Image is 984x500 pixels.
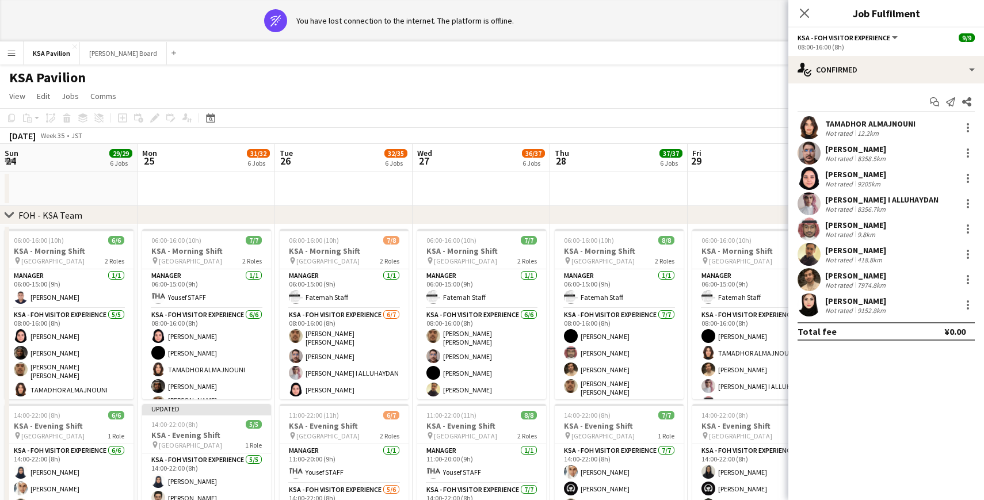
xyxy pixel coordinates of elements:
span: 7/7 [521,236,537,245]
span: 2 Roles [242,257,262,265]
app-card-role: Manager1/106:00-15:00 (9h)Fatemah Staff [692,269,821,308]
span: 29 [691,154,701,167]
span: [GEOGRAPHIC_DATA] [159,441,222,449]
span: [GEOGRAPHIC_DATA] [296,257,360,265]
span: 7/7 [246,236,262,245]
button: [PERSON_NAME] Board [80,42,167,64]
div: [DATE] [9,130,36,142]
button: KSA - FOH Visitor Experience [798,33,899,42]
span: KSA - FOH Visitor Experience [798,33,890,42]
app-card-role: KSA - FOH Visitor Experience6/608:00-16:00 (8h)[PERSON_NAME] [PERSON_NAME][PERSON_NAME][PERSON_NA... [417,308,546,434]
span: Comms [90,91,116,101]
div: 6 Jobs [660,159,682,167]
div: 8358.5km [855,154,888,163]
app-job-card: 06:00-16:00 (10h)7/7KSA - Morning Shift [GEOGRAPHIC_DATA]2 RolesManager1/106:00-15:00 (9h)Fatemah... [417,229,546,399]
span: 06:00-16:00 (10h) [14,236,64,245]
div: 06:00-16:00 (10h)6/6KSA - Morning Shift [GEOGRAPHIC_DATA]2 RolesManager1/106:00-15:00 (9h)[PERSON... [5,229,134,399]
span: Fri [692,148,701,158]
span: [GEOGRAPHIC_DATA] [296,432,360,440]
span: Mon [142,148,157,158]
span: 2 Roles [380,257,399,265]
span: [GEOGRAPHIC_DATA] [434,257,497,265]
span: 28 [553,154,569,167]
div: 9205km [855,180,883,188]
span: [GEOGRAPHIC_DATA] [434,432,497,440]
div: [PERSON_NAME] [825,270,888,281]
span: 32/35 [384,149,407,158]
div: FOH - KSA Team [18,209,82,221]
div: [PERSON_NAME] [825,296,888,306]
span: 6/7 [383,411,399,419]
span: 1 Role [245,441,262,449]
h3: KSA - Morning Shift [280,246,409,256]
span: [GEOGRAPHIC_DATA] [21,257,85,265]
span: [GEOGRAPHIC_DATA] [571,432,635,440]
span: 2 Roles [517,432,537,440]
span: 2 Roles [655,257,674,265]
span: 06:00-16:00 (10h) [701,236,752,245]
span: 24 [3,154,18,167]
app-job-card: 06:00-16:00 (10h)7/7KSA - Morning Shift [GEOGRAPHIC_DATA]2 RolesManager1/106:00-15:00 (9h)Yousef ... [142,229,271,399]
span: 06:00-16:00 (10h) [151,236,201,245]
h3: KSA - Evening Shift [692,421,821,431]
div: Not rated [825,230,855,239]
a: Comms [86,89,121,104]
div: Not rated [825,180,855,188]
h3: KSA - Morning Shift [417,246,546,256]
span: Jobs [62,91,79,101]
div: Confirmed [788,56,984,83]
span: 5/5 [246,420,262,429]
div: [PERSON_NAME] [825,144,888,154]
span: 26 [278,154,293,167]
div: 9.8km [855,230,878,239]
span: 6/6 [108,411,124,419]
span: 14:00-22:00 (8h) [14,411,60,419]
span: Edit [37,91,50,101]
span: 2 Roles [517,257,537,265]
app-card-role: Manager1/106:00-15:00 (9h)Fatemah Staff [555,269,684,308]
h3: KSA - Morning Shift [142,246,271,256]
span: 8/8 [658,236,674,245]
span: 11:00-22:00 (11h) [426,411,476,419]
span: 7/7 [658,411,674,419]
div: 7974.8km [855,281,888,289]
span: 31/32 [247,149,270,158]
div: TAMADHOR ALMAJNOUNI [825,119,916,129]
div: 6 Jobs [385,159,407,167]
span: 1 Role [108,432,124,440]
app-card-role: KSA - FOH Visitor Experience7/708:00-16:00 (8h)[PERSON_NAME]TAMADHOR ALMAJNOUNI[PERSON_NAME][PERS... [692,308,821,448]
span: 1 Role [658,432,674,440]
button: KSA Pavilion [24,42,80,64]
app-card-role: Manager1/106:00-15:00 (9h)Yousef STAFF [142,269,271,308]
span: 14:00-22:00 (8h) [151,420,198,429]
span: 9/9 [959,33,975,42]
app-job-card: 06:00-16:00 (10h)7/8KSA - Morning Shift [GEOGRAPHIC_DATA]2 RolesManager1/106:00-15:00 (9h)Fatemah... [280,229,409,399]
h1: KSA Pavilion [9,69,86,86]
span: 7/8 [383,236,399,245]
h3: KSA - Morning Shift [692,246,821,256]
span: Thu [555,148,569,158]
app-card-role: Manager1/106:00-15:00 (9h)Fatemah Staff [280,269,409,308]
div: Updated [142,404,271,413]
div: 12.2km [855,129,881,138]
span: Sun [5,148,18,158]
div: 08:00-16:00 (8h) [798,43,975,51]
h3: KSA - Evening Shift [417,421,546,431]
span: 14:00-22:00 (8h) [701,411,748,419]
app-card-role: KSA - FOH Visitor Experience6/608:00-16:00 (8h)[PERSON_NAME][PERSON_NAME]TAMADHOR ALMAJNOUNI[PERS... [142,308,271,434]
div: 06:00-16:00 (10h)8/8KSA - Morning Shift [GEOGRAPHIC_DATA]2 RolesManager1/106:00-15:00 (9h)Fatemah... [555,229,684,399]
div: Not rated [825,154,855,163]
span: 14:00-22:00 (8h) [564,411,611,419]
h3: Job Fulfilment [788,6,984,21]
div: 6 Jobs [247,159,269,167]
span: 11:00-22:00 (11h) [289,411,339,419]
h3: KSA - Morning Shift [555,246,684,256]
span: Tue [280,148,293,158]
span: 37/37 [659,149,682,158]
div: [PERSON_NAME] [825,220,886,230]
span: 2 Roles [105,257,124,265]
span: [GEOGRAPHIC_DATA] [21,432,85,440]
span: 06:00-16:00 (10h) [426,236,476,245]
